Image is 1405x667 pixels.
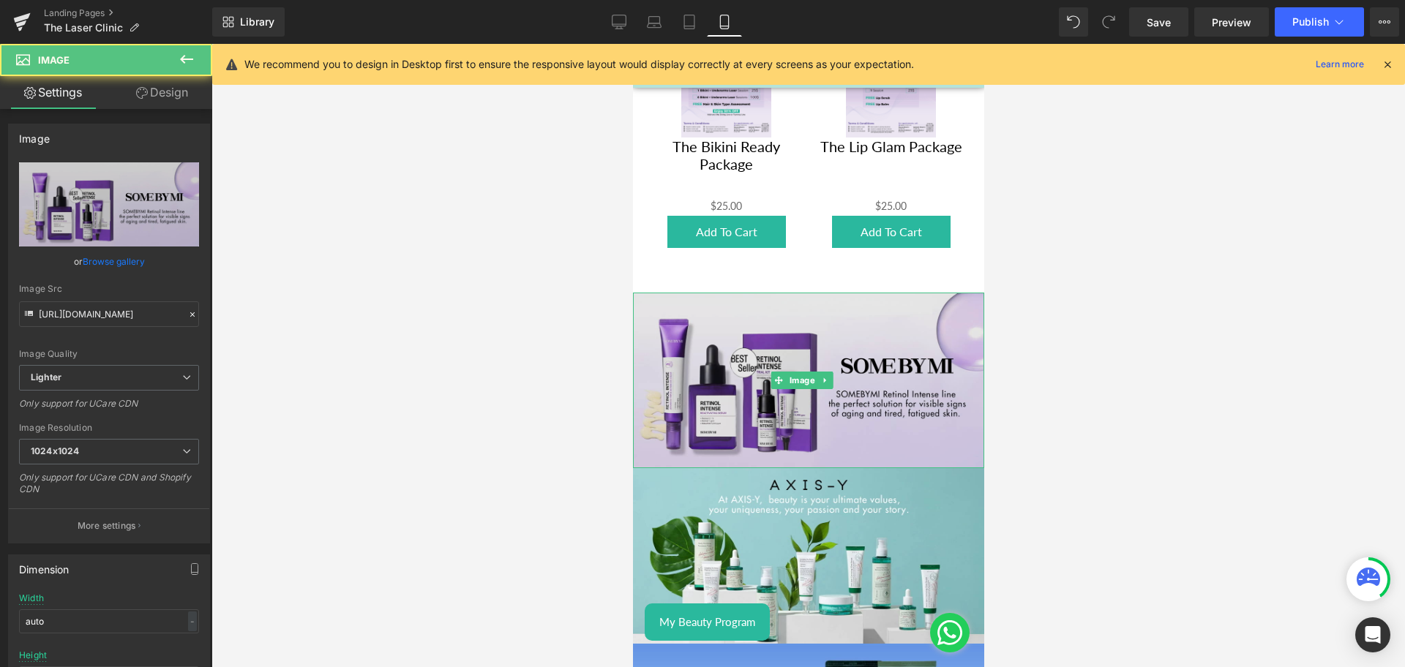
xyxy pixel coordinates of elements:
[212,7,285,37] a: New Library
[153,328,184,345] span: Image
[307,10,337,23] a: 0
[19,398,199,419] div: Only support for UCare CDN
[19,650,47,660] div: Height
[308,20,337,30] span: 0
[44,22,123,34] span: The Laser Clinic
[109,76,215,109] a: Design
[48,4,138,94] img: The Bikini Ready Package
[184,328,200,345] a: Expand / Collapse
[38,54,70,66] span: Image
[1194,7,1269,37] a: Preview
[213,4,303,94] img: The Lip Glam Package
[19,593,44,603] div: Width
[707,7,742,37] a: Mobile
[242,154,274,170] span: $25.00
[44,7,212,19] a: Landing Pages
[19,423,199,433] div: Image Resolution
[19,555,70,576] div: Dimension
[602,7,637,37] a: Desktop
[1310,56,1370,73] a: Learn more
[1094,7,1123,37] button: Redo
[19,284,199,294] div: Image Src
[12,559,137,597] button: My Beauty Program
[78,154,109,170] span: $25.00
[199,172,318,204] button: Add To Cart
[19,609,199,633] input: auto
[34,172,153,204] button: Add To Cart
[31,372,61,383] b: Lighter
[1147,15,1171,30] span: Save
[1370,7,1399,37] button: More
[240,15,274,29] span: Library
[78,519,136,532] p: More settings
[19,124,50,145] div: Image
[672,7,707,37] a: Tablet
[1212,15,1251,30] span: Preview
[228,181,289,195] span: Add To Cart
[187,94,329,146] a: The Lip Glam Package
[18,94,168,146] a: The Bikini Ready Package
[19,254,199,269] div: or
[31,445,79,456] b: 1024x1024
[637,7,672,37] a: Laptop
[244,56,914,72] p: We recommend you to design in Desktop first to ensure the responsive layout would display correct...
[83,249,145,274] a: Browse gallery
[63,181,124,195] span: Add To Cart
[19,301,199,327] input: Link
[1292,16,1329,28] span: Publish
[188,611,197,631] div: -
[1355,617,1390,652] div: Open Intercom Messenger
[19,349,199,359] div: Image Quality
[1275,7,1364,37] button: Publish
[19,472,199,505] div: Only support for UCare CDN and Shopify CDN
[9,508,209,543] button: More settings
[1059,7,1088,37] button: Undo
